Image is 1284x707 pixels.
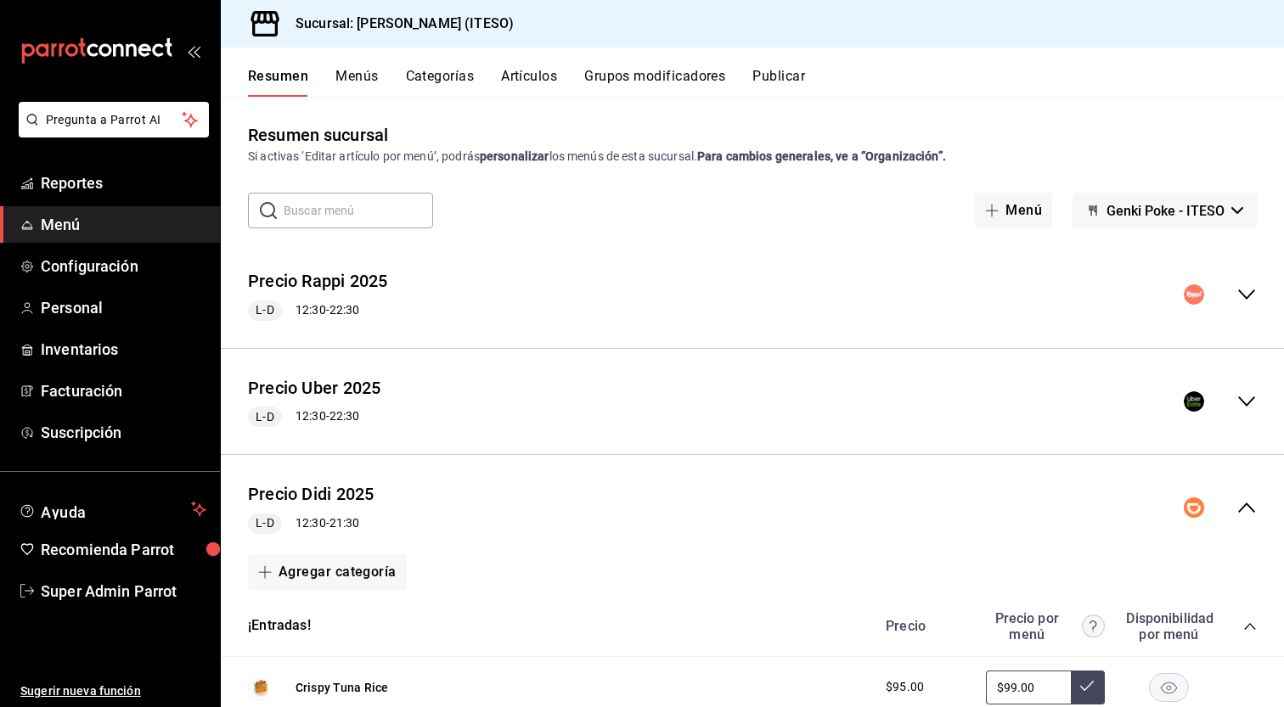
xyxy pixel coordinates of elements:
span: Menú [41,213,206,236]
span: Super Admin Parrot [41,580,206,603]
img: Preview [248,674,275,701]
div: collapse-menu-row [221,362,1284,441]
button: Menú [975,193,1052,228]
span: Ayuda [41,499,184,519]
div: 12:30 - 22:30 [248,407,380,427]
div: navigation tabs [248,68,1284,97]
h3: Sucursal: [PERSON_NAME] (ITESO) [282,14,514,34]
div: Resumen sucursal [248,122,388,148]
button: Menús [335,68,378,97]
button: Publicar [752,68,805,97]
input: Sin ajuste [986,671,1071,704]
div: collapse-menu-row [221,469,1284,547]
div: Precio por menú [986,610,1105,642]
div: collapse-menu-row [221,255,1284,334]
span: Configuración [41,255,206,278]
span: Suscripción [41,421,206,444]
span: Sugerir nueva función [20,682,206,700]
button: Grupos modificadores [584,68,725,97]
span: L-D [249,301,280,319]
div: 12:30 - 22:30 [248,300,388,321]
span: Personal [41,296,206,319]
span: $95.00 [886,678,924,696]
div: Disponibilidad por menú [1126,610,1211,642]
a: Pregunta a Parrot AI [12,123,209,141]
button: Agregar categoría [248,554,407,590]
strong: personalizar [480,149,549,163]
button: Artículos [501,68,557,97]
div: Precio [869,618,977,634]
span: Recomienda Parrot [41,538,206,561]
span: Inventarios [41,338,206,361]
button: Pregunta a Parrot AI [19,102,209,137]
button: Genki Poke - ITESO [1073,193,1257,228]
button: open_drawer_menu [187,44,200,58]
span: Facturación [41,379,206,402]
button: Crispy Tuna Rice [296,679,388,696]
button: Precio Rappi 2025 [248,269,388,294]
button: Categorías [406,68,475,97]
span: L-D [249,408,280,426]
button: Resumen [248,68,308,97]
strong: Para cambios generales, ve a “Organización”. [697,149,946,163]
button: Precio Uber 2025 [248,376,380,401]
input: Buscar menú [284,194,433,227]
div: Si activas ‘Editar artículo por menú’, podrás los menús de esta sucursal. [248,148,1257,166]
div: 12:30 - 21:30 [248,513,374,534]
button: collapse-category-row [1243,620,1257,633]
button: ¡Entradas! [248,616,311,636]
span: Genki Poke - ITESO [1107,203,1225,219]
span: Reportes [41,171,206,194]
span: Pregunta a Parrot AI [46,111,183,129]
span: L-D [249,514,280,532]
button: Precio Didi 2025 [248,482,374,507]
